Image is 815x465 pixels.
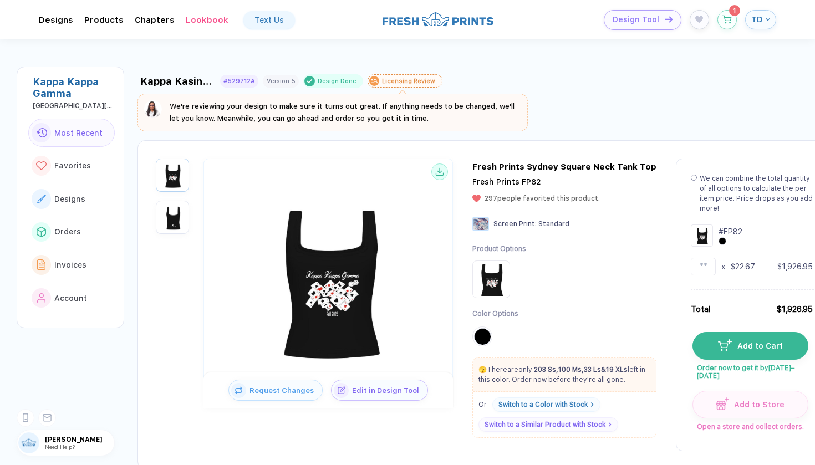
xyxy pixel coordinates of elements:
div: Total [691,303,710,315]
div: Color Options [472,309,526,319]
span: , [558,366,584,374]
span: Add to Cart [732,341,783,350]
span: Screen Print : [493,220,537,228]
img: link to icon [37,293,46,303]
span: Order now to get it by [DATE]–[DATE] [692,360,807,380]
div: $1,926.95 [776,303,813,315]
div: DesignsToggle dropdown menu [39,15,73,25]
img: user profile [18,432,39,453]
span: Account [54,294,87,303]
span: Fresh Prints FP82 [472,177,541,186]
button: iconAdd to Cart [692,332,808,360]
span: Designs [54,195,85,203]
img: link to icon [37,259,46,270]
img: icon [716,397,729,410]
img: icon [231,383,246,398]
sup: 1 [729,5,740,16]
a: Switch to a Color with Stock [492,397,600,412]
div: Version 5 [267,78,296,85]
div: LookbookToggle dropdown menu chapters [186,15,228,25]
span: Edit in Design Tool [349,386,427,395]
button: link to iconOrders [28,218,115,247]
img: 1760118548021zkolw_nt_back.png [159,203,186,231]
button: iconAdd to Store [692,391,808,418]
span: Most Recent [54,129,103,137]
img: sophie [144,100,162,118]
button: link to iconMost Recent [28,119,115,147]
button: TD [745,10,776,29]
img: link to icon [36,128,47,137]
button: link to iconDesigns [28,185,115,213]
span: Open a store and collect orders. [692,418,807,431]
span: Need Help? [45,443,75,450]
span: We're reviewing your design to make sure it turns out great. If anything needs to be changed, we'... [170,102,515,122]
img: Design Group Summary Cell [691,224,713,247]
div: x [721,261,725,272]
p: There are only left in this color. Order now before they're all gone. [473,365,656,385]
button: iconEdit in Design Tool [331,380,428,401]
div: We can combine the total quantity of all options to calculate the per item price. Price drops as ... [700,173,813,213]
button: Design Toolicon [604,10,681,30]
img: link to icon [36,161,47,171]
button: link to iconFavorites [28,151,115,180]
span: Add to Store [729,400,785,409]
span: Request Changes [246,386,322,395]
strong: 19 XLs [606,366,628,374]
div: Licensing Review [382,78,435,85]
div: Fresh Prints Sydney Square Neck Tank Top [472,162,656,172]
button: link to iconInvoices [28,251,115,279]
span: , [534,366,558,374]
div: Kappa Kappa Gamma [33,76,115,99]
span: TD [751,14,763,24]
div: Switch to a Color with Stock [498,401,588,408]
span: [PERSON_NAME] [45,436,114,443]
span: Design Tool [613,15,659,24]
strong: 100 Ms [558,366,582,374]
button: We're reviewing your design to make sure it turns out great. If anything needs to be changed, we'... [144,100,521,125]
div: Design Done [318,77,356,85]
div: $22.67 [731,261,755,272]
div: Switch to a Similar Product with Stock [485,421,605,428]
span: 1 [733,7,736,14]
div: ChaptersToggle dropdown menu chapters [135,15,175,25]
button: link to iconAccount [28,284,115,313]
img: link to icon [37,227,46,237]
strong: 33 Ls [584,366,601,374]
img: icon [334,383,349,398]
a: Text Us [243,11,295,29]
div: Kappa Kasino RAID [140,75,216,87]
div: $1,926.95 [777,261,813,272]
span: 297 people favorited this product. [485,195,600,202]
button: iconRequest Changes [228,380,323,401]
div: #529712A [223,78,255,85]
img: 1760118548021bnzls_nt_front.png [240,189,417,366]
strong: 203 Ss [534,366,556,374]
div: Lookbook [186,15,228,25]
div: # FP82 [719,226,742,237]
span: Orders [54,227,81,236]
img: logo [383,11,493,28]
span: Standard [538,220,569,228]
img: icon [718,339,732,350]
img: icon [665,16,673,22]
img: Product Option [475,263,508,296]
img: 1760118548021bnzls_nt_front.png [159,161,186,189]
span: 🫣 [478,366,487,374]
span: Favorites [54,161,91,170]
div: University of Massachusetts Amherst [33,102,115,110]
div: Product Options [472,244,526,254]
span: Or [478,401,487,408]
span: Invoices [54,260,86,269]
span: & [584,366,606,374]
img: link to icon [37,195,46,203]
img: Screen Print [472,217,489,231]
div: Text Us [254,16,284,24]
a: Switch to a Similar Product with Stock [478,417,618,432]
div: ProductsToggle dropdown menu [84,15,124,25]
